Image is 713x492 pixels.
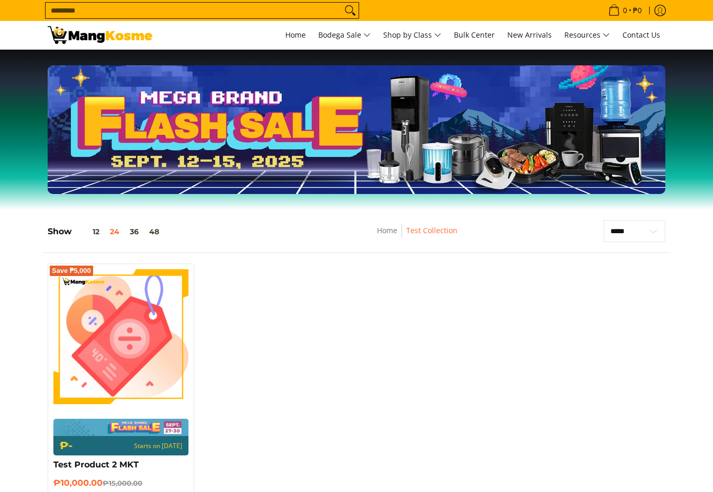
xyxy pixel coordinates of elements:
[48,226,164,237] h5: Show
[605,5,645,16] span: •
[125,227,144,236] button: 36
[53,460,139,470] a: Test Product 2 MKT
[48,26,152,44] img: Test Collection | Mang Kosme
[105,227,125,236] button: 24
[285,30,306,40] span: Home
[622,30,660,40] span: Contact Us
[53,269,188,404] img: Test Product 2 MKT
[617,21,665,49] a: Contact Us
[144,227,164,236] button: 48
[163,21,665,49] nav: Main Menu
[378,21,447,49] a: Shop by Class
[103,479,142,487] del: ₱15,000.00
[53,478,188,488] h6: ₱10,000.00
[383,29,441,42] span: Shop by Class
[621,7,629,14] span: 0
[564,29,610,42] span: Resources
[313,21,376,49] a: Bodega Sale
[52,268,91,274] span: Save ₱5,000
[280,21,311,49] a: Home
[454,30,495,40] span: Bulk Center
[377,225,397,235] a: Home
[502,21,557,49] a: New Arrivals
[318,29,371,42] span: Bodega Sale
[631,7,643,14] span: ₱0
[559,21,615,49] a: Resources
[342,3,359,18] button: Search
[305,224,529,248] nav: Breadcrumbs
[72,227,105,236] button: 12
[406,225,458,235] a: Test Collection
[449,21,500,49] a: Bulk Center
[507,30,552,40] span: New Arrivals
